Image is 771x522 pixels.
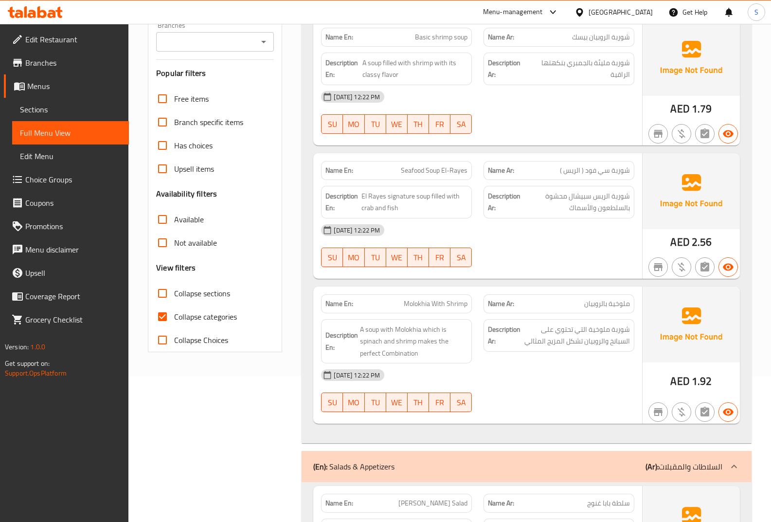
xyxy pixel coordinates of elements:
strong: Description En: [325,329,358,353]
div: (En): Salads & Appetizers(Ar):السلاطات والمقبلات [302,451,752,482]
strong: Description Ar: [488,324,520,347]
span: AED [670,99,689,118]
button: FR [429,248,450,267]
span: Promotions [25,220,121,232]
img: Ae5nvW7+0k+MAAAAAElFTkSuQmCC [643,287,740,362]
span: Molokhia With Shrimp [404,299,467,309]
span: SA [454,396,468,410]
h3: View filters [156,262,196,273]
span: WE [390,396,404,410]
button: WE [386,114,408,134]
a: Menus [4,74,129,98]
a: Upsell [4,261,129,285]
a: Full Menu View [12,121,129,144]
span: Basic shrimp soup [415,32,467,42]
a: Grocery Checklist [4,308,129,331]
span: Sections [20,104,121,115]
span: WE [390,117,404,131]
span: شوربة ملوخية التي تحتوي على السبانخ والروبيان تشكل المزيج المثالي [522,324,630,347]
span: [DATE] 12:22 PM [330,226,384,235]
span: Edit Menu [20,150,121,162]
button: SU [321,114,343,134]
button: MO [343,114,364,134]
button: FR [429,393,450,412]
a: Edit Menu [12,144,129,168]
span: Upsell [25,267,121,279]
button: WE [386,248,408,267]
h3: Availability filters [156,188,217,199]
button: SA [450,114,472,134]
span: TU [369,396,382,410]
strong: Name Ar: [488,165,514,176]
span: Choice Groups [25,174,121,185]
button: Not branch specific item [648,257,668,277]
span: Menu disclaimer [25,244,121,255]
span: A soup with Molokhia which is spinach and shrimp makes the perfect Combination [360,324,467,360]
button: TU [365,248,386,267]
button: TH [408,248,429,267]
span: ملوخية بالروبيان [584,299,630,309]
button: SU [321,248,343,267]
button: WE [386,393,408,412]
strong: Name En: [325,32,353,42]
span: TU [369,251,382,265]
button: MO [343,393,364,412]
span: Coupons [25,197,121,209]
img: Ae5nvW7+0k+MAAAAAElFTkSuQmCC [643,20,740,96]
span: FR [433,396,447,410]
button: Not has choices [695,402,715,422]
span: شوربة مليئة بالجمبري بنكهتها الراقية [529,57,630,81]
span: TU [369,117,382,131]
a: Branches [4,51,129,74]
span: WE [390,251,404,265]
span: شوربة الروبيان بيسك [572,32,630,42]
span: [DATE] 12:22 PM [330,371,384,380]
strong: Description Ar: [488,190,520,214]
span: SA [454,251,468,265]
button: SU [321,393,343,412]
span: Branches [25,57,121,69]
img: Ae5nvW7+0k+MAAAAAElFTkSuQmCC [643,153,740,229]
span: Version: [5,341,29,353]
strong: Name En: [325,299,353,309]
button: Purchased item [672,402,691,422]
span: FR [433,117,447,131]
button: FR [429,114,450,134]
a: Choice Groups [4,168,129,191]
span: Grocery Checklist [25,314,121,325]
span: MO [347,117,360,131]
a: Edit Restaurant [4,28,129,51]
span: Not available [174,237,217,249]
a: Sections [12,98,129,121]
button: Open [257,35,270,49]
button: Available [718,257,738,277]
a: Coverage Report [4,285,129,308]
a: Support.OpsPlatform [5,367,67,379]
a: Coupons [4,191,129,215]
span: 2.56 [692,233,712,252]
span: SA [454,117,468,131]
span: Edit Restaurant [25,34,121,45]
button: Not branch specific item [648,124,668,144]
button: Not branch specific item [648,402,668,422]
span: Has choices [174,140,213,151]
p: السلاطات والمقبلات [645,461,722,472]
span: 1.79 [692,99,712,118]
span: A soup filled with shrimp with its classy flavor [362,57,467,81]
strong: Description En: [325,190,359,214]
span: 1.92 [692,372,712,391]
button: TH [408,114,429,134]
span: Free items [174,93,209,105]
button: Purchased item [672,124,691,144]
span: El Rayes signature soup filled with crab and fish [361,190,468,214]
span: S [754,7,758,18]
button: Not has choices [695,124,715,144]
span: Collapse Choices [174,334,228,346]
span: TH [412,251,425,265]
button: SA [450,248,472,267]
span: [DATE] 12:22 PM [330,92,384,102]
strong: Name En: [325,165,353,176]
span: SU [325,396,339,410]
span: MO [347,396,360,410]
span: Available [174,214,204,225]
